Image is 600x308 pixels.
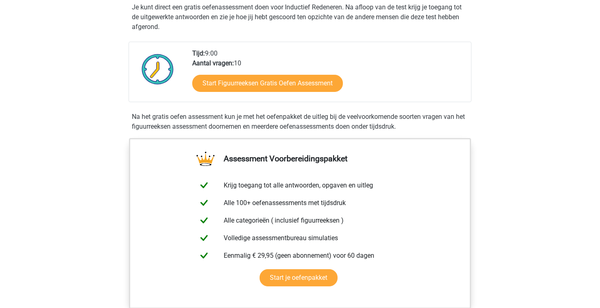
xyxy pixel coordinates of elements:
[129,112,471,132] div: Na het gratis oefen assessment kun je met het oefenpakket de uitleg bij de veelvoorkomende soorte...
[260,269,338,286] a: Start je oefenpakket
[137,49,178,89] img: Klok
[186,49,471,102] div: 9:00 10
[192,59,234,67] b: Aantal vragen:
[192,75,343,92] a: Start Figuurreeksen Gratis Oefen Assessment
[192,49,205,57] b: Tijd:
[132,2,468,32] p: Je kunt direct een gratis oefenassessment doen voor Inductief Redeneren. Na afloop van de test kr...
